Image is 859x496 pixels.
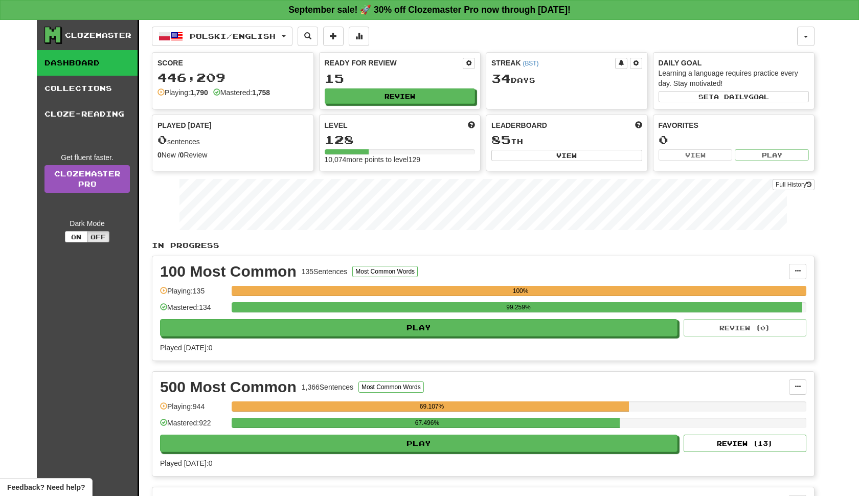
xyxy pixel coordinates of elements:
[659,58,809,68] div: Daily Goal
[302,382,353,392] div: 1,366 Sentences
[325,72,476,85] div: 15
[7,482,85,492] span: Open feedback widget
[157,120,212,130] span: Played [DATE]
[160,459,212,467] span: Played [DATE]: 0
[160,286,227,303] div: Playing: 135
[160,264,297,279] div: 100 Most Common
[659,68,809,88] div: Learning a language requires practice every day. Stay motivated!
[235,302,802,312] div: 99.259%
[635,120,642,130] span: This week in points, UTC
[523,60,538,67] a: (BST)
[684,435,806,452] button: Review (13)
[325,88,476,104] button: Review
[160,344,212,352] span: Played [DATE]: 0
[157,71,308,84] div: 446,209
[160,401,227,418] div: Playing: 944
[37,50,138,76] a: Dashboard
[325,58,463,68] div: Ready for Review
[44,152,130,163] div: Get fluent faster.
[157,150,308,160] div: New / Review
[160,319,677,336] button: Play
[714,93,749,100] span: a daily
[302,266,348,277] div: 135 Sentences
[491,72,642,85] div: Day s
[190,32,276,40] span: Polski / English
[235,286,806,296] div: 100%
[160,435,677,452] button: Play
[180,151,184,159] strong: 0
[235,401,629,412] div: 69.107%
[491,71,511,85] span: 34
[659,133,809,146] div: 0
[735,149,809,161] button: Play
[65,231,87,242] button: On
[37,101,138,127] a: Cloze-Reading
[491,132,511,147] span: 85
[160,379,297,395] div: 500 Most Common
[288,5,571,15] strong: September sale! 🚀 30% off Clozemaster Pro now through [DATE]!
[157,133,308,147] div: sentences
[325,154,476,165] div: 10,074 more points to level 129
[325,120,348,130] span: Level
[491,133,642,147] div: th
[659,149,733,161] button: View
[87,231,109,242] button: Off
[44,165,130,193] a: ClozemasterPro
[44,218,130,229] div: Dark Mode
[157,151,162,159] strong: 0
[37,76,138,101] a: Collections
[65,30,131,40] div: Clozemaster
[298,27,318,46] button: Search sentences
[659,91,809,102] button: Seta dailygoal
[235,418,619,428] div: 67.496%
[325,133,476,146] div: 128
[213,87,270,98] div: Mastered:
[491,120,547,130] span: Leaderboard
[659,120,809,130] div: Favorites
[157,132,167,147] span: 0
[160,302,227,319] div: Mastered: 134
[491,58,615,68] div: Streak
[157,87,208,98] div: Playing:
[684,319,806,336] button: Review (0)
[358,381,424,393] button: Most Common Words
[352,266,418,277] button: Most Common Words
[349,27,369,46] button: More stats
[773,179,815,190] button: Full History
[152,27,292,46] button: Polski/English
[468,120,475,130] span: Score more points to level up
[157,58,308,68] div: Score
[252,88,270,97] strong: 1,758
[491,150,642,161] button: View
[152,240,815,251] p: In Progress
[160,418,227,435] div: Mastered: 922
[190,88,208,97] strong: 1,790
[323,27,344,46] button: Add sentence to collection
